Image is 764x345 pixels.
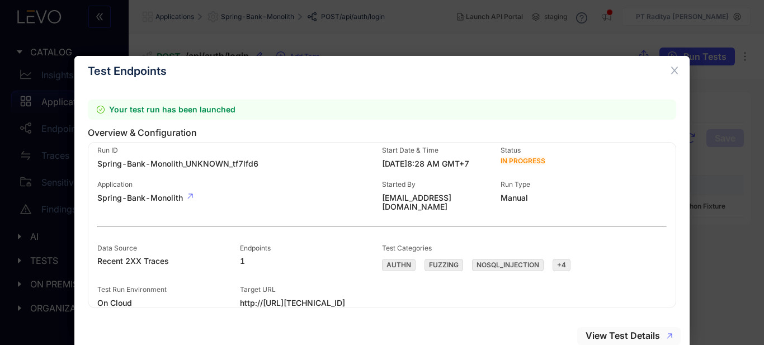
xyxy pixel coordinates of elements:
[382,259,416,271] span: AUTHN
[97,180,133,188] span: Application
[382,244,432,252] span: Test Categories
[472,259,544,271] span: NOSQL_INJECTION
[501,193,619,202] span: Manual
[501,180,530,188] span: Run Type
[97,285,167,294] span: Test Run Environment
[240,285,276,294] span: Target URL
[425,259,463,271] span: FUZZING
[88,100,676,120] p: Your test run has been launched
[88,127,676,138] h3: Overview & Configuration
[240,299,430,308] span: http://[URL][TECHNICAL_ID]
[553,259,570,271] span: + 4
[97,106,105,114] span: check-circle
[382,180,416,188] span: Started By
[586,330,660,341] span: View Test Details
[382,146,438,154] span: Start Date & Time
[88,65,676,77] div: Test Endpoints
[97,159,382,168] span: Spring-Bank-Monolith_UNKNOWN_tf7lfd6
[240,257,383,266] span: 1
[97,257,240,266] span: Recent 2XX Traces
[382,159,501,168] span: [DATE] 8:28 AM GMT+7
[669,65,680,75] span: close
[659,56,690,86] button: Close
[382,193,501,211] span: [EMAIL_ADDRESS][DOMAIN_NAME]
[501,157,545,165] span: In Progress
[240,244,271,252] span: Endpoints
[97,299,240,308] span: On Cloud
[97,146,118,154] span: Run ID
[501,146,521,154] span: Status
[97,193,382,202] span: Spring-Bank-Monolith
[577,327,681,345] button: View Test Details
[97,244,137,252] span: Data Source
